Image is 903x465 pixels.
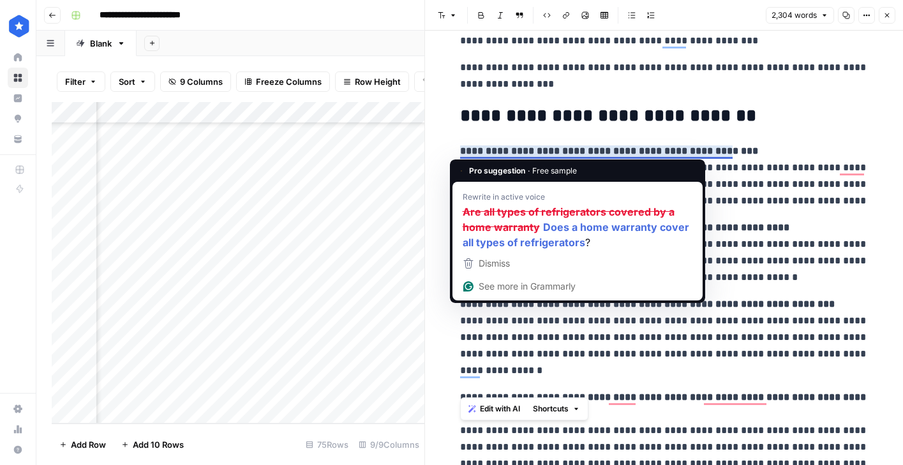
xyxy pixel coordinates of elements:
button: Shortcuts [528,401,585,417]
div: 75 Rows [301,434,354,455]
span: Row Height [355,75,401,88]
button: Add 10 Rows [114,434,191,455]
span: Freeze Columns [256,75,322,88]
span: Sort [119,75,135,88]
button: Freeze Columns [236,71,330,92]
a: Your Data [8,129,28,149]
a: Blank [65,31,137,56]
button: Sort [110,71,155,92]
a: Insights [8,88,28,108]
a: Home [8,47,28,68]
span: Shortcuts [533,403,569,415]
a: Browse [8,68,28,88]
button: 9 Columns [160,71,231,92]
div: 9/9 Columns [354,434,424,455]
button: Edit with AI [463,401,525,417]
button: Workspace: ConsumerAffairs [8,10,28,42]
span: Filter [65,75,86,88]
button: Add Row [52,434,114,455]
button: 2,304 words [766,7,834,24]
span: Add Row [71,438,106,451]
button: Help + Support [8,439,28,460]
span: 9 Columns [180,75,223,88]
button: Filter [57,71,105,92]
span: Add 10 Rows [133,438,184,451]
span: Edit with AI [480,403,520,415]
a: Settings [8,399,28,419]
img: ConsumerAffairs Logo [8,15,31,38]
div: Blank [90,37,112,50]
a: Usage [8,419,28,439]
span: 2,304 words [772,10,817,21]
button: Row Height [335,71,409,92]
a: Opportunities [8,108,28,129]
